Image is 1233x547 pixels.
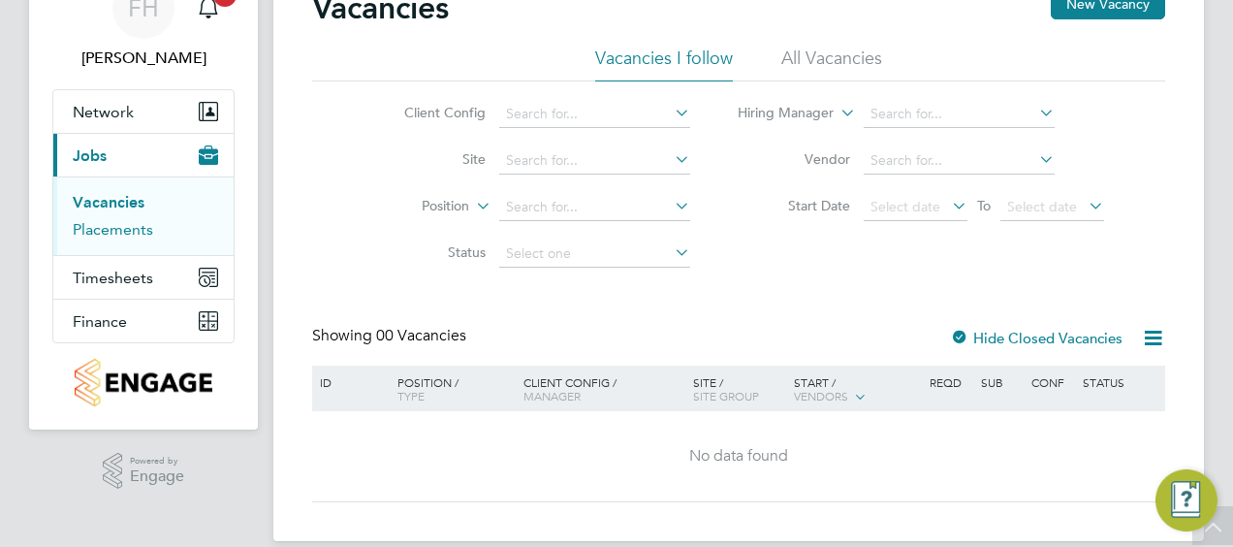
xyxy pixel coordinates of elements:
img: countryside-properties-logo-retina.png [75,359,211,406]
div: Jobs [53,177,234,255]
label: Hide Closed Vacancies [950,329,1122,347]
div: Reqd [925,366,975,399]
div: Client Config / [519,366,688,412]
label: Status [374,243,486,261]
div: Showing [312,326,470,346]
a: Go to home page [52,359,235,406]
div: Conf [1027,366,1077,399]
div: Status [1078,366,1162,399]
span: Manager [523,388,581,403]
div: ID [315,366,383,399]
div: No data found [315,446,1162,467]
button: Network [53,90,234,133]
label: Site [374,150,486,168]
a: Placements [73,220,153,239]
a: Powered byEngage [103,453,185,490]
span: Fidel Hill [52,47,235,70]
span: Select date [870,198,940,215]
span: Vendors [794,388,848,403]
input: Select one [499,241,690,268]
input: Search for... [864,101,1055,128]
button: Timesheets [53,256,234,299]
span: Select date [1007,198,1077,215]
label: Hiring Manager [722,104,834,123]
div: Start / [789,366,925,414]
label: Position [358,197,469,216]
span: Type [397,388,425,403]
input: Search for... [864,147,1055,175]
label: Start Date [739,197,850,214]
div: Site / [688,366,790,412]
span: Finance [73,312,127,331]
span: Engage [130,468,184,485]
span: 00 Vacancies [376,326,466,345]
input: Search for... [499,194,690,221]
label: Vendor [739,150,850,168]
input: Search for... [499,101,690,128]
input: Search for... [499,147,690,175]
li: All Vacancies [781,47,882,81]
a: Vacancies [73,193,144,211]
span: Powered by [130,453,184,469]
li: Vacancies I follow [595,47,733,81]
button: Engage Resource Center [1155,469,1217,531]
div: Sub [976,366,1027,399]
div: Position / [383,366,519,412]
label: Client Config [374,104,486,121]
span: Network [73,103,134,121]
span: Jobs [73,146,107,165]
button: Finance [53,300,234,342]
span: Timesheets [73,269,153,287]
span: To [971,193,996,218]
button: Jobs [53,134,234,177]
span: Site Group [693,388,759,403]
